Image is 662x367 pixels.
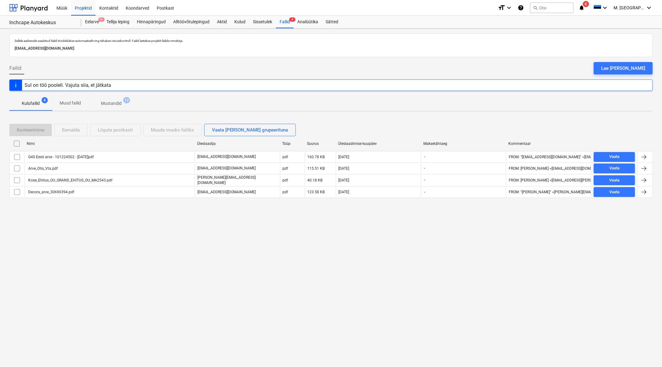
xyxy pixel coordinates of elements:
a: Failid4 [276,16,294,28]
button: Vaata [PERSON_NAME] grupeerituna [204,124,296,136]
span: 4 [289,17,295,22]
p: Mustandid [101,100,122,107]
a: Eelarve9+ [81,16,103,28]
a: Tellija leping [103,16,133,28]
div: Vaata [609,165,619,172]
button: Lae [PERSON_NAME] [594,62,653,74]
span: 6 [583,1,589,7]
p: [EMAIL_ADDRESS][DOMAIN_NAME] [197,166,256,171]
div: Decora_arve_30690394.pdf [27,190,74,194]
span: - [424,154,426,159]
p: [EMAIL_ADDRESS][DOMAIN_NAME] [197,154,256,159]
div: Vaata [609,153,619,160]
div: Vaata [609,177,619,184]
i: keyboard_arrow_down [505,4,513,11]
p: [EMAIL_ADDRESS][DOMAIN_NAME] [15,45,647,52]
div: Eelarve [81,16,103,28]
span: 12 [123,97,130,103]
div: Suurus [307,141,333,146]
div: Arve_Otis_Vta.pdf [27,166,58,171]
button: Otsi [530,2,574,13]
span: - [424,166,426,171]
a: Hinnapäringud [133,16,169,28]
p: [EMAIL_ADDRESS][DOMAIN_NAME] [197,190,256,195]
div: Vaata [609,189,619,196]
i: format_size [498,4,505,11]
a: Analüütika [294,16,322,28]
p: Kulufailid [22,100,40,107]
span: - [424,177,426,183]
a: Sissetulek [249,16,276,28]
button: Vaata [594,163,635,173]
a: Aktid [213,16,231,28]
div: [DATE] [339,190,349,194]
div: 40.18 KB [308,178,323,182]
div: 123.58 KB [308,190,325,194]
button: Vaata [594,175,635,185]
div: pdf [283,190,288,194]
a: Sätted [322,16,342,28]
span: 9+ [98,17,105,22]
div: pdf [283,178,288,182]
div: [DATE] [339,178,349,182]
span: M. [GEOGRAPHIC_DATA] [614,5,645,10]
div: Lae [PERSON_NAME] [601,64,645,72]
i: notifications [579,4,585,11]
i: keyboard_arrow_down [645,4,653,11]
div: Nimi [27,141,192,146]
div: Vaata [PERSON_NAME] grupeerituna [212,126,288,134]
div: 115.51 KB [308,166,325,171]
div: [DATE] [339,155,349,159]
div: Failid [276,16,294,28]
div: Inchcape Autokeskus [9,20,74,26]
div: Tüüp [282,141,302,146]
div: pdf [283,166,288,171]
i: keyboard_arrow_down [601,4,609,11]
a: Kulud [231,16,249,28]
span: - [424,190,426,195]
span: search [533,5,538,10]
a: Alltöövõtulepingud [169,16,213,28]
button: Vaata [594,187,635,197]
div: pdf [283,155,288,159]
div: Kose_Ehitus_OU_GRAND_EHITUS_OU_MA2543.pdf [27,178,112,182]
div: Üleslaadimise kuupäev [338,141,419,146]
div: Maksetähtaeg [423,141,504,146]
span: 4 [42,97,48,103]
div: Üleslaadija [197,141,277,146]
button: Vaata [594,152,635,162]
div: Sul on töö pooleli. Vajuta siia, et jätkata [25,82,111,88]
p: Sellele aadressile saadetud failid töödeldakse automaatselt ning tehakse viirusekontroll. Failid ... [15,39,647,43]
p: Muud failid [60,100,81,106]
i: Abikeskus [518,4,524,11]
div: [DATE] [339,166,349,171]
div: G4S Eesti arve - 101224502 - [DATE]pdf [27,155,94,159]
div: 160.78 KB [308,155,325,159]
p: [PERSON_NAME][EMAIL_ADDRESS][DOMAIN_NAME] [197,175,277,186]
span: Failid [9,65,21,72]
div: Kommentaar [509,141,589,146]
